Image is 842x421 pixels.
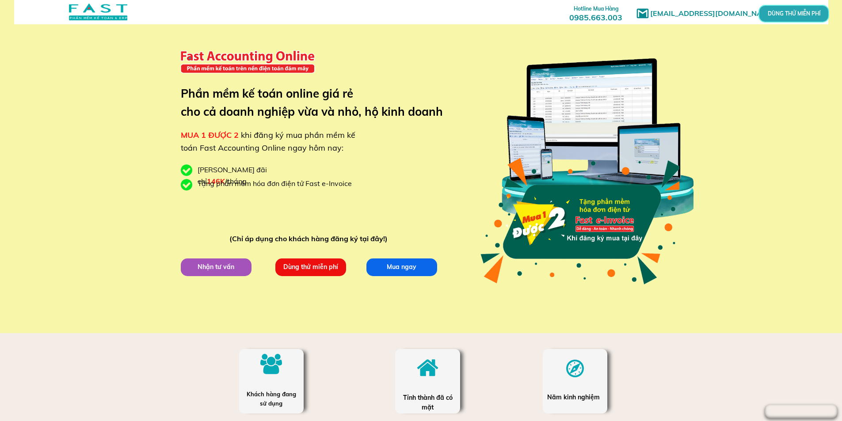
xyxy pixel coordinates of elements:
span: MUA 1 ĐƯỢC 2 [181,130,239,140]
p: DÙNG THỬ MIỄN PHÍ [783,11,804,16]
span: 146K [207,177,225,186]
div: Năm kinh nghiệm [547,392,602,402]
h3: Phần mềm kế toán online giá rẻ cho cả doanh nghiệp vừa và nhỏ, hộ kinh doanh [181,84,456,121]
h3: 0985.663.003 [560,3,632,22]
p: Nhận tư vấn [180,258,251,276]
p: Dùng thử miễn phí [275,258,346,276]
div: [PERSON_NAME] đãi chỉ /tháng [198,164,312,187]
div: Tặng phần mềm hóa đơn điện tử Fast e-Invoice [198,178,358,190]
h1: [EMAIL_ADDRESS][DOMAIN_NAME] [650,8,781,19]
p: Mua ngay [366,258,437,276]
div: Tỉnh thành đã có mặt [402,393,453,413]
span: khi đăng ký mua phần mềm kế toán Fast Accounting Online ngay hôm nay: [181,130,355,153]
div: Khách hàng đang sử dụng [244,390,299,408]
span: Hotline Mua Hàng [574,5,618,12]
div: (Chỉ áp dụng cho khách hàng đăng ký tại đây!) [229,233,392,245]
